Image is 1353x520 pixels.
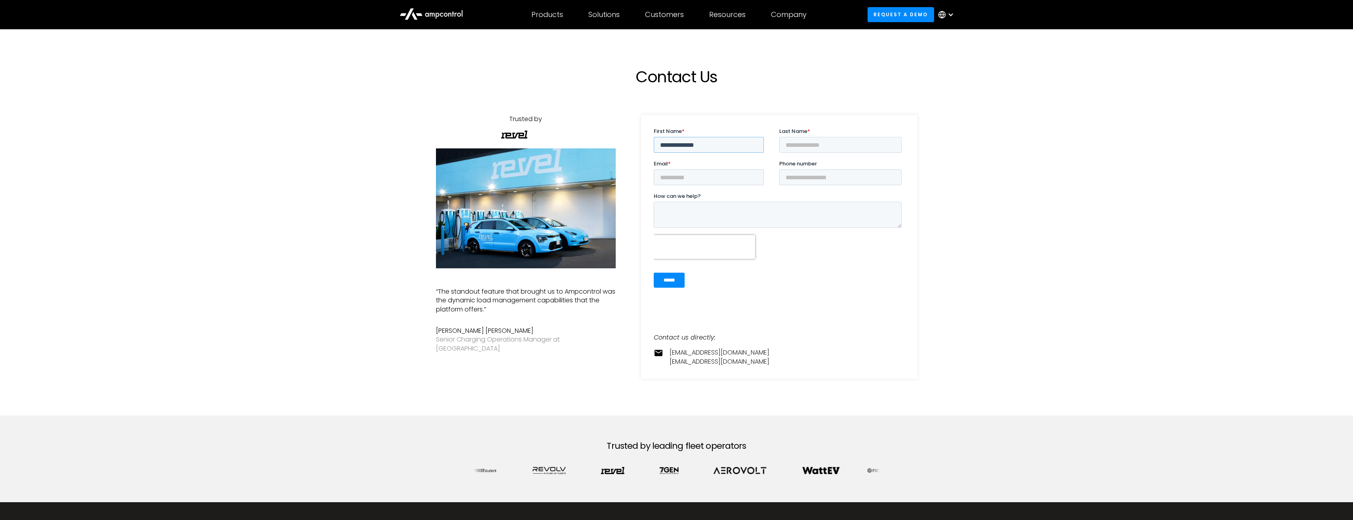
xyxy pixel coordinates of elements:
div: Contact us directly: [654,333,905,342]
div: Company [771,10,807,19]
a: [EMAIL_ADDRESS][DOMAIN_NAME] [670,357,769,366]
a: [EMAIL_ADDRESS][DOMAIN_NAME] [670,348,769,357]
div: Resources [709,10,746,19]
div: Products [531,10,563,19]
div: Customers [645,10,684,19]
a: Request a demo [868,7,934,22]
h2: Trusted by leading fleet operators [607,441,746,451]
div: Solutions [588,10,620,19]
iframe: Form 0 [654,127,905,302]
h1: Contact Us [502,67,851,86]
